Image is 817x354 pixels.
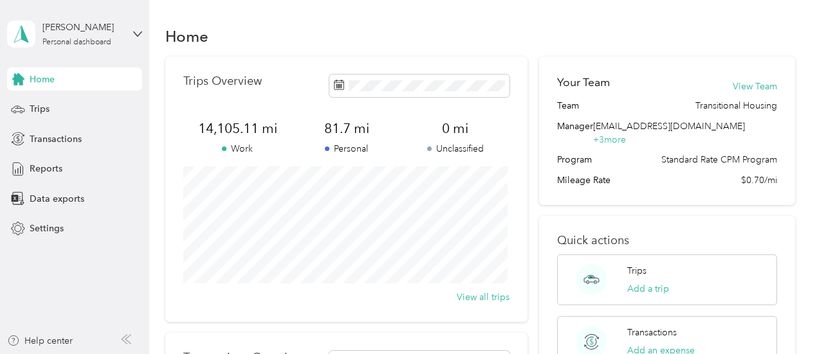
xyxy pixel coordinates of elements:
[557,119,593,146] span: Manager
[593,134,626,145] span: + 3 more
[627,264,647,278] p: Trips
[30,222,64,235] span: Settings
[741,173,777,187] span: $0.70/mi
[557,99,579,112] span: Team
[557,234,777,247] p: Quick actions
[30,73,55,86] span: Home
[183,75,262,88] p: Trips Overview
[183,119,292,137] span: 14,105.11 mi
[557,173,610,187] span: Mileage Rate
[42,21,123,34] div: [PERSON_NAME]
[401,119,509,137] span: 0 mi
[292,142,401,155] p: Personal
[593,121,745,132] span: [EMAIL_ADDRESS][DOMAIN_NAME]
[42,39,111,46] div: Personal dashboard
[733,80,777,93] button: View Team
[661,153,777,166] span: Standard Rate CPM Program
[7,334,73,348] button: Help center
[183,142,292,155] p: Work
[165,30,208,43] h1: Home
[457,290,509,304] button: View all trips
[627,282,669,296] button: Add a trip
[557,75,610,91] h2: Your Team
[30,162,62,175] span: Reports
[30,132,82,146] span: Transactions
[292,119,401,137] span: 81.7 mi
[557,153,592,166] span: Program
[695,99,777,112] span: Transitional Housing
[30,102,50,116] span: Trips
[401,142,509,155] p: Unclassified
[30,192,84,206] span: Data exports
[627,326,677,339] p: Transactions
[745,282,817,354] iframe: Everlance-gr Chat Button Frame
